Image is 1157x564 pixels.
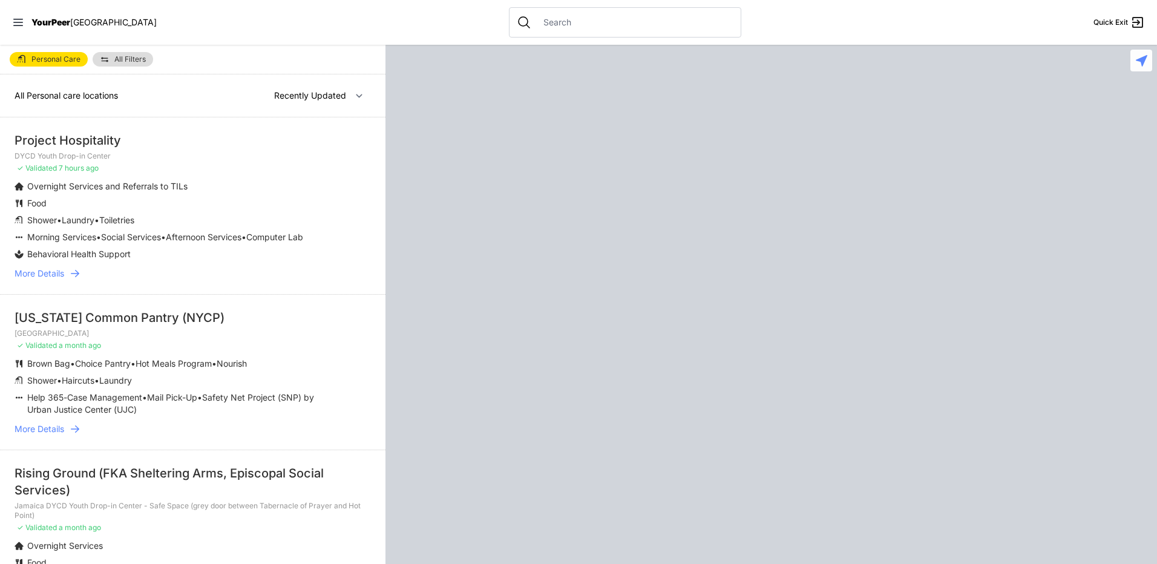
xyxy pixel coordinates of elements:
[1093,15,1145,30] a: Quick Exit
[31,56,80,63] span: Personal Care
[147,392,197,402] span: Mail Pick-Up
[10,52,88,67] a: Personal Care
[15,423,64,435] span: More Details
[27,198,47,208] span: Food
[17,341,57,350] span: ✓ Validated
[17,163,57,172] span: ✓ Validated
[212,358,217,369] span: •
[131,358,136,369] span: •
[31,17,70,27] span: YourPeer
[161,232,166,242] span: •
[536,16,733,28] input: Search
[27,215,57,225] span: Shower
[59,523,101,532] span: a month ago
[15,465,371,499] div: Rising Ground (FKA Sheltering Arms, Episcopal Social Services)
[57,375,62,385] span: •
[62,215,94,225] span: Laundry
[70,17,157,27] span: [GEOGRAPHIC_DATA]
[75,358,131,369] span: Choice Pantry
[15,151,371,161] p: DYCD Youth Drop-in Center
[217,358,247,369] span: Nourish
[15,90,118,100] span: All Personal care locations
[27,249,131,259] span: Behavioral Health Support
[62,375,94,385] span: Haircuts
[27,375,57,385] span: Shower
[241,232,246,242] span: •
[197,392,202,402] span: •
[166,232,241,242] span: Afternoon Services
[15,423,371,435] a: More Details
[31,19,157,26] a: YourPeer[GEOGRAPHIC_DATA]
[15,267,64,280] span: More Details
[59,163,99,172] span: 7 hours ago
[15,309,371,326] div: [US_STATE] Common Pantry (NYCP)
[70,358,75,369] span: •
[142,392,147,402] span: •
[99,375,132,385] span: Laundry
[114,56,146,63] span: All Filters
[15,267,371,280] a: More Details
[94,215,99,225] span: •
[27,358,70,369] span: Brown Bag
[27,232,96,242] span: Morning Services
[99,215,134,225] span: Toiletries
[27,392,142,402] span: Help 365-Case Management
[246,232,303,242] span: Computer Lab
[15,501,371,520] p: Jamaica DYCD Youth Drop-in Center - Safe Space (grey door between Tabernacle of Prayer and Hot Po...
[15,132,371,149] div: Project Hospitality
[136,358,212,369] span: Hot Meals Program
[96,232,101,242] span: •
[1093,18,1128,27] span: Quick Exit
[101,232,161,242] span: Social Services
[27,540,103,551] span: Overnight Services
[27,181,188,191] span: Overnight Services and Referrals to TILs
[59,341,101,350] span: a month ago
[17,523,57,532] span: ✓ Validated
[15,329,371,338] p: [GEOGRAPHIC_DATA]
[57,215,62,225] span: •
[94,375,99,385] span: •
[93,52,153,67] a: All Filters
